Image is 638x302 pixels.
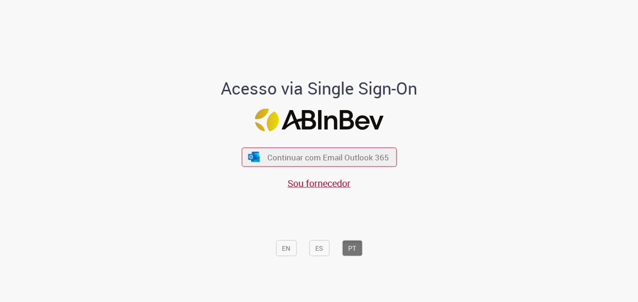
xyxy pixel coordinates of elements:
img: ícone Azure/Microsoft 360 [248,152,261,162]
img: Logo ABInBev [255,109,383,132]
button: ES [309,240,329,256]
button: EN [276,240,296,256]
span: Continuar com Email Outlook 365 [267,152,389,163]
button: ícone Azure/Microsoft 360 Continuar com Email Outlook 365 [241,147,397,167]
a: Sou fornecedor [288,177,350,190]
h1: Acesso via Single Sign-On [189,79,450,97]
button: PT [342,240,362,256]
